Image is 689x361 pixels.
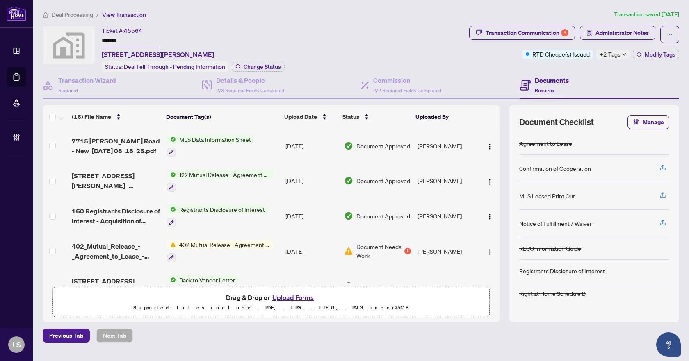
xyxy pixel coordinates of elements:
[284,112,317,121] span: Upload Date
[68,105,163,128] th: (16) File Name
[270,292,316,303] button: Upload Forms
[483,279,496,293] button: Logo
[167,205,268,227] button: Status IconRegistrants Disclosure of Interest
[167,135,176,144] img: Status Icon
[282,163,341,199] td: [DATE]
[58,75,116,85] h4: Transaction Wizard
[519,219,592,228] div: Notice of Fulfillment / Waiver
[486,143,493,150] img: Logo
[7,6,26,21] img: logo
[519,139,572,148] div: Agreement to Lease
[176,205,268,214] span: Registrants Disclosure of Interest
[58,303,484,313] p: Supported files include .PDF, .JPG, .JPEG, .PNG under 25 MB
[282,128,341,163] td: [DATE]
[96,329,133,343] button: Next Tab
[282,269,341,304] td: [DATE]
[586,30,592,36] span: solution
[561,29,568,36] div: 3
[96,10,99,19] li: /
[667,32,673,37] span: ellipsis
[232,62,285,72] button: Change Status
[486,179,493,185] img: Logo
[167,205,176,214] img: Status Icon
[282,198,341,234] td: [DATE]
[72,136,160,156] span: 7715 [PERSON_NAME] Road - New_[DATE] 08_18_25.pdf
[102,26,142,35] div: Ticket #:
[43,329,90,343] button: Previous Tab
[167,170,176,179] img: Status Icon
[102,11,146,18] span: View Transaction
[176,135,254,144] span: MLS Data Information Sheet
[72,206,160,226] span: 160 Registrants Disclosure of Interest - Acquisition of Property - PropTx-OREA_[DATE] 20_57_00 EX...
[53,287,489,318] span: Drag & Drop orUpload FormsSupported files include .PDF, .JPG, .JPEG, .PNG under25MB
[282,234,341,269] td: [DATE]
[356,176,410,185] span: Document Approved
[43,26,95,65] img: svg%3e
[373,75,441,85] h4: Commission
[614,10,679,19] article: Transaction saved [DATE]
[216,75,284,85] h4: Details & People
[72,171,160,191] span: [STREET_ADDRESS][PERSON_NAME] - Final_[DATE] EXECUTED.pdf
[645,52,675,57] span: Modify Tags
[124,63,225,70] span: Deal Fell Through - Pending Information
[49,329,83,342] span: Previous Tab
[600,50,621,59] span: +2 Tags
[414,234,479,269] td: [PERSON_NAME]
[356,242,403,260] span: Document Needs Work
[72,241,160,261] span: 402_Mutual_Release_-_Agreement_to_Lease_-_Residential_-_PropTx-[PERSON_NAME] 3.pdf
[244,64,281,70] span: Change Status
[519,266,605,275] div: Registrants Disclosure of Interest
[43,12,48,18] span: home
[344,247,353,256] img: Document Status
[519,289,586,298] div: Right at Home Schedule B
[344,141,353,150] img: Document Status
[58,87,78,93] span: Required
[414,269,479,304] td: [PERSON_NAME]
[622,52,626,57] span: down
[412,105,477,128] th: Uploaded By
[176,275,238,284] span: Back to Vendor Letter
[483,245,496,258] button: Logo
[656,332,681,357] button: Open asap
[486,249,493,255] img: Logo
[486,26,568,39] div: Transaction Communication
[356,141,410,150] span: Document Approved
[627,115,669,129] button: Manage
[344,282,353,291] img: Document Status
[167,135,254,157] button: Status IconMLS Data Information Sheet
[281,105,339,128] th: Upload Date
[72,112,111,121] span: (16) File Name
[226,292,316,303] span: Drag & Drop or
[483,139,496,152] button: Logo
[483,209,496,223] button: Logo
[414,128,479,163] td: [PERSON_NAME]
[12,339,21,350] span: LS
[414,163,479,199] td: [PERSON_NAME]
[356,211,410,220] span: Document Approved
[519,191,575,200] div: MLS Leased Print Out
[167,275,176,284] img: Status Icon
[535,75,569,85] h4: Documents
[486,213,493,220] img: Logo
[404,248,411,254] div: 1
[176,170,273,179] span: 122 Mutual Release - Agreement of Purchase and Sale
[102,61,228,72] div: Status:
[102,50,214,59] span: [STREET_ADDRESS][PERSON_NAME]
[344,176,353,185] img: Document Status
[163,105,281,128] th: Document Tag(s)
[633,50,679,59] button: Modify Tags
[167,170,273,192] button: Status Icon122 Mutual Release - Agreement of Purchase and Sale
[216,87,284,93] span: 2/3 Required Fields Completed
[167,240,273,262] button: Status Icon402 Mutual Release - Agreement to Lease - Residential
[344,211,353,220] img: Document Status
[373,87,441,93] span: 2/2 Required Fields Completed
[124,27,142,34] span: 45564
[176,240,273,249] span: 402 Mutual Release - Agreement to Lease - Residential
[414,198,479,234] td: [PERSON_NAME]
[52,11,93,18] span: Deal Processing
[643,116,664,129] span: Manage
[356,282,410,291] span: Document Approved
[342,112,359,121] span: Status
[339,105,412,128] th: Status
[519,164,591,173] div: Confirmation of Cooperation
